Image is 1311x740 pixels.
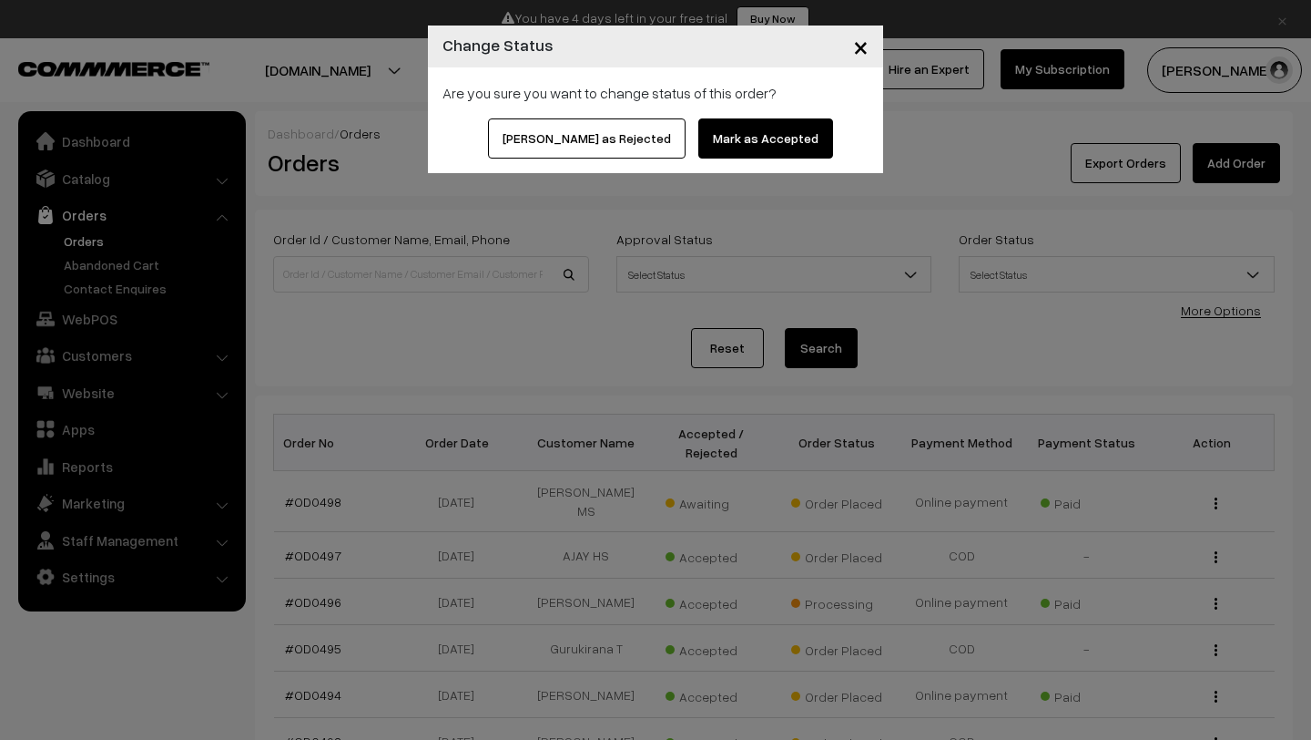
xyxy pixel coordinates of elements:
h4: Change Status [442,33,554,57]
span: × [853,29,869,63]
button: [PERSON_NAME] as Rejected [488,118,686,159]
button: Mark as Accepted [698,118,833,159]
div: Are you sure you want to change status of this order? [442,82,869,104]
button: Close [838,18,883,75]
